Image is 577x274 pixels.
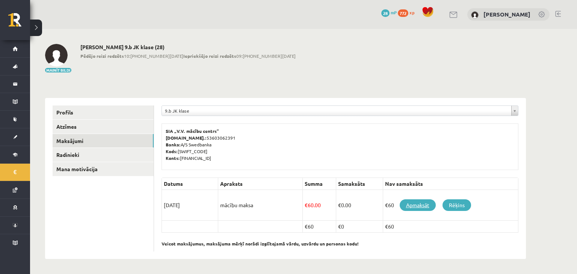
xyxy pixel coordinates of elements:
[162,178,218,190] th: Datums
[165,106,508,116] span: 9.b JK klase
[166,128,219,134] b: SIA „V.V. mācību centrs”
[53,148,154,162] a: Radinieki
[45,44,68,66] img: Anastasija Vasiļevska
[162,241,359,247] b: Veicot maksājumus, maksājuma mērķī norādi izglītojamā vārdu, uzvārdu un personas kodu!
[383,190,518,221] td: €60
[303,221,336,233] td: €60
[303,178,336,190] th: Summa
[166,155,180,161] b: Konts:
[381,9,390,17] span: 28
[53,105,154,119] a: Profils
[218,190,303,221] td: mācību maksa
[80,53,296,59] span: 10:[PHONE_NUMBER][DATE] 09:[PHONE_NUMBER][DATE]
[53,162,154,176] a: Mana motivācija
[305,202,308,208] span: €
[218,178,303,190] th: Apraksts
[336,190,383,221] td: 0.00
[80,44,296,50] h2: [PERSON_NAME] 9.b JK klase (28)
[166,135,207,141] b: [DOMAIN_NAME].:
[53,120,154,134] a: Atzīmes
[45,68,71,72] button: Mainīt bildi
[336,178,383,190] th: Samaksāts
[336,221,383,233] td: €0
[166,148,178,154] b: Kods:
[162,106,518,116] a: 9.b JK klase
[303,190,336,221] td: 60.00
[483,11,530,18] a: [PERSON_NAME]
[80,53,124,59] b: Pēdējo reizi redzēts
[471,11,479,19] img: Anastasija Vasiļevska
[183,53,236,59] b: Iepriekšējo reizi redzēts
[409,9,414,15] span: xp
[391,9,397,15] span: mP
[400,199,436,211] a: Apmaksāt
[381,9,397,15] a: 28 mP
[383,221,518,233] td: €60
[383,178,518,190] th: Nav samaksāts
[166,142,181,148] b: Banka:
[166,128,514,161] p: 53603062391 A/S Swedbanka [SWIFT_CODE] [FINANCIAL_ID]
[338,202,341,208] span: €
[162,190,218,221] td: [DATE]
[443,199,471,211] a: Rēķins
[398,9,408,17] span: 772
[8,13,30,32] a: Rīgas 1. Tālmācības vidusskola
[53,134,154,148] a: Maksājumi
[398,9,418,15] a: 772 xp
